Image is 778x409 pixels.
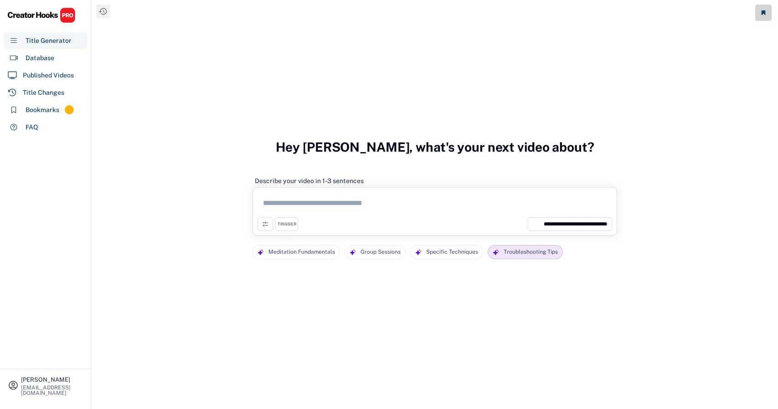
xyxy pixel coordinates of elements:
[255,177,364,185] div: Describe your video in 1-3 sentences
[26,123,38,132] div: FAQ
[426,245,478,259] div: Specific Techniques
[361,245,401,259] div: Group Sessions
[23,88,64,97] div: Title Changes
[26,36,72,46] div: Title Generator
[268,245,335,259] div: Meditation Fundamentals
[531,220,539,228] img: yH5BAEAAAAALAAAAAABAAEAAAIBRAA7
[26,53,54,63] div: Database
[21,385,83,396] div: [EMAIL_ADDRESS][DOMAIN_NAME]
[26,105,59,115] div: Bookmarks
[21,377,83,383] div: [PERSON_NAME]
[276,130,594,164] h3: Hey [PERSON_NAME], what's your next video about?
[7,7,76,23] img: CHPRO%20Logo.svg
[278,221,296,227] div: TRIGGER
[504,245,558,259] div: Troubleshooting Tips
[23,71,74,80] div: Published Videos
